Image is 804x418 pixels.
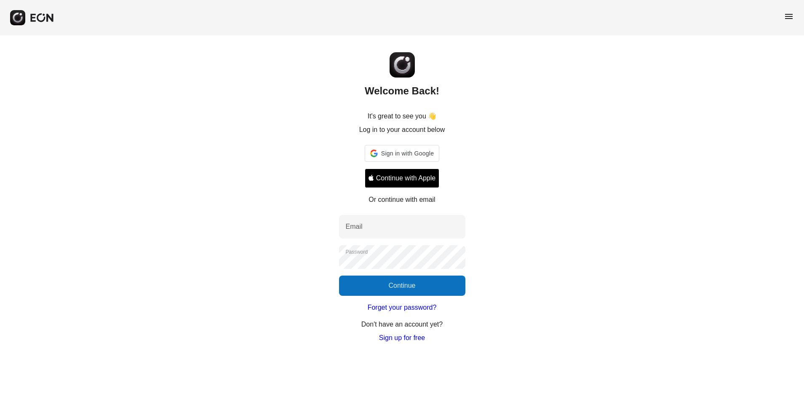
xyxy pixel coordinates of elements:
span: Sign in with Google [381,148,434,158]
label: Email [346,222,363,232]
p: It's great to see you 👋 [368,111,437,121]
h2: Welcome Back! [365,84,439,98]
a: Forget your password? [368,303,437,313]
a: Sign up for free [379,333,425,343]
p: Log in to your account below [359,125,445,135]
p: Or continue with email [369,195,435,205]
button: Signin with apple ID [365,169,439,188]
p: Don't have an account yet? [361,319,443,330]
label: Password [346,249,368,255]
div: Sign in with Google [365,145,439,162]
button: Continue [339,276,465,296]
